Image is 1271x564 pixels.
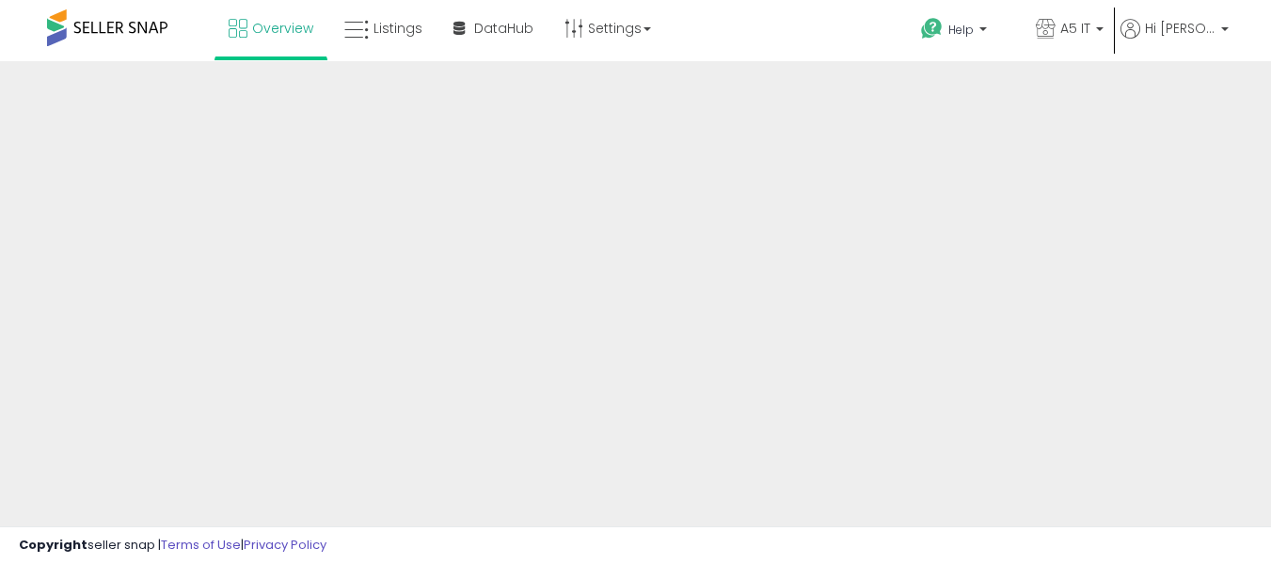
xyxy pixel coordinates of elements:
span: DataHub [474,19,533,38]
a: Help [906,3,1019,61]
span: Help [948,22,974,38]
span: Overview [252,19,313,38]
span: Listings [373,19,422,38]
a: Hi [PERSON_NAME] [1120,19,1229,61]
div: seller snap | | [19,537,326,555]
span: Hi [PERSON_NAME] [1145,19,1215,38]
strong: Copyright [19,536,87,554]
a: Terms of Use [161,536,241,554]
a: Privacy Policy [244,536,326,554]
span: A5 IT [1060,19,1090,38]
i: Get Help [920,17,944,40]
